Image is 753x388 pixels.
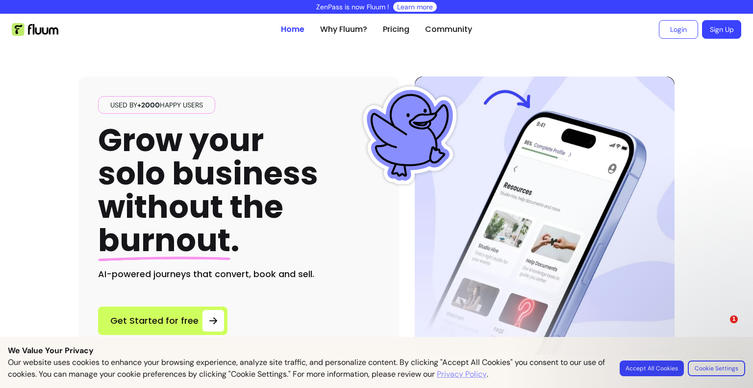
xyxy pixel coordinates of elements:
[281,24,304,35] a: Home
[98,307,227,335] a: Get Started for free
[361,86,459,184] img: Fluum Duck sticker
[316,2,389,12] p: ZenPass is now Fluum !
[730,315,738,323] span: 1
[12,23,58,36] img: Fluum Logo
[98,218,230,262] span: burnout
[437,368,487,380] a: Privacy Policy
[659,20,698,39] a: Login
[552,254,748,362] iframe: Intercom notifications message
[425,24,472,35] a: Community
[8,357,608,380] p: Our website uses cookies to enhance your browsing experience, analyze site traffic, and personali...
[415,77,675,355] img: Hero
[110,314,199,328] span: Get Started for free
[98,124,318,258] h1: Grow your solo business without the .
[397,2,433,12] a: Learn more
[106,100,207,110] span: Used by happy users
[620,361,684,376] button: Accept All Cookies
[98,267,379,281] h2: AI-powered journeys that convert, book and sell.
[688,361,745,376] button: Cookie Settings
[383,24,409,35] a: Pricing
[702,20,741,39] a: Sign Up
[137,101,160,109] span: +2000
[710,315,733,339] iframe: Intercom live chat
[320,24,367,35] a: Why Fluum?
[8,345,745,357] p: We Value Your Privacy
